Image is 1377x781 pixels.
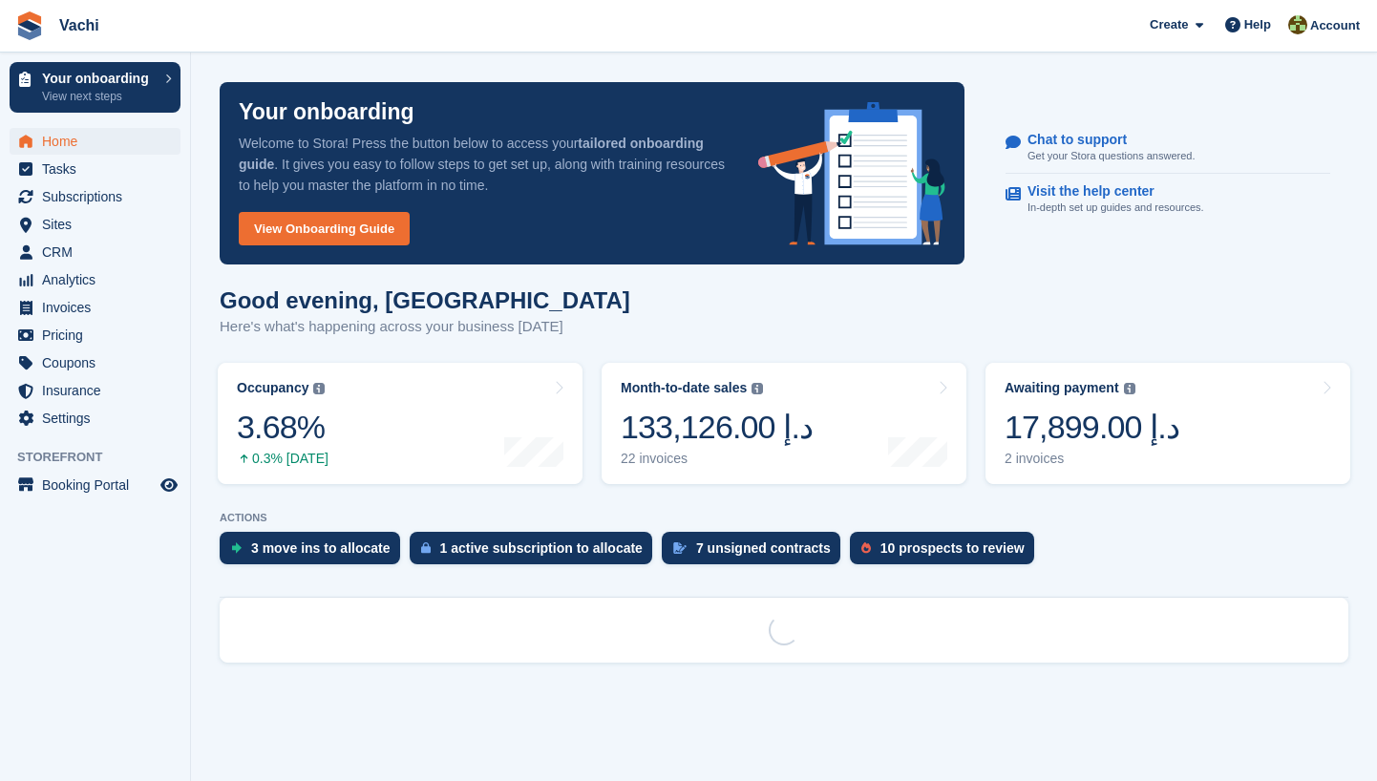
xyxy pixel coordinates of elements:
[17,448,190,467] span: Storefront
[231,542,242,554] img: move_ins_to_allocate_icon-fdf77a2bb77ea45bf5b3d319d69a93e2d87916cf1d5bf7949dd705db3b84f3ca.svg
[440,540,643,556] div: 1 active subscription to allocate
[52,10,107,41] a: Vachi
[850,532,1044,574] a: 10 prospects to review
[1027,132,1179,148] p: Chat to support
[421,541,431,554] img: active_subscription_to_allocate_icon-d502201f5373d7db506a760aba3b589e785aa758c864c3986d89f69b8ff3...
[1005,380,1119,396] div: Awaiting payment
[10,322,180,348] a: menu
[662,532,850,574] a: 7 unsigned contracts
[10,211,180,238] a: menu
[42,72,156,85] p: Your onboarding
[251,540,391,556] div: 3 move ins to allocate
[1006,174,1330,225] a: Visit the help center In-depth set up guides and resources.
[42,128,157,155] span: Home
[239,212,410,245] a: View Onboarding Guide
[42,183,157,210] span: Subscriptions
[1124,383,1135,394] img: icon-info-grey-7440780725fd019a000dd9b08b2336e03edf1995a4989e88bcd33f0948082b44.svg
[1027,148,1195,164] p: Get your Stora questions answered.
[237,451,328,467] div: 0.3% [DATE]
[42,239,157,265] span: CRM
[752,383,763,394] img: icon-info-grey-7440780725fd019a000dd9b08b2336e03edf1995a4989e88bcd33f0948082b44.svg
[621,408,813,447] div: 133,126.00 د.إ
[42,88,156,105] p: View next steps
[985,363,1350,484] a: Awaiting payment 17,899.00 د.إ 2 invoices
[42,266,157,293] span: Analytics
[673,542,687,554] img: contract_signature_icon-13c848040528278c33f63329250d36e43548de30e8caae1d1a13099fd9432cc5.svg
[1027,183,1189,200] p: Visit the help center
[1244,15,1271,34] span: Help
[42,294,157,321] span: Invoices
[10,183,180,210] a: menu
[239,133,728,196] p: Welcome to Stora! Press the button below to access your . It gives you easy to follow steps to ge...
[1006,122,1330,175] a: Chat to support Get your Stora questions answered.
[158,474,180,496] a: Preview store
[621,380,747,396] div: Month-to-date sales
[1005,408,1179,447] div: 17,899.00 د.إ
[42,377,157,404] span: Insurance
[861,542,871,554] img: prospect-51fa495bee0391a8d652442698ab0144808aea92771e9ea1ae160a38d050c398.svg
[220,532,410,574] a: 3 move ins to allocate
[10,349,180,376] a: menu
[42,322,157,348] span: Pricing
[220,287,630,313] h1: Good evening, [GEOGRAPHIC_DATA]
[758,102,945,245] img: onboarding-info-6c161a55d2c0e0a8cae90662b2fe09162a5109e8cc188191df67fb4f79e88e88.svg
[313,383,325,394] img: icon-info-grey-7440780725fd019a000dd9b08b2336e03edf1995a4989e88bcd33f0948082b44.svg
[621,451,813,467] div: 22 invoices
[42,211,157,238] span: Sites
[220,316,630,338] p: Here's what's happening across your business [DATE]
[10,156,180,182] a: menu
[1150,15,1188,34] span: Create
[10,128,180,155] a: menu
[410,532,662,574] a: 1 active subscription to allocate
[237,380,308,396] div: Occupancy
[42,472,157,498] span: Booking Portal
[10,239,180,265] a: menu
[1027,200,1204,216] p: In-depth set up guides and resources.
[602,363,966,484] a: Month-to-date sales 133,126.00 د.إ 22 invoices
[42,349,157,376] span: Coupons
[239,101,414,123] p: Your onboarding
[1005,451,1179,467] div: 2 invoices
[42,405,157,432] span: Settings
[237,408,328,447] div: 3.68%
[10,405,180,432] a: menu
[218,363,583,484] a: Occupancy 3.68% 0.3% [DATE]
[1310,16,1360,35] span: Account
[1288,15,1307,34] img: Anete Gre
[10,472,180,498] a: menu
[10,266,180,293] a: menu
[880,540,1025,556] div: 10 prospects to review
[220,512,1348,524] p: ACTIONS
[10,294,180,321] a: menu
[696,540,831,556] div: 7 unsigned contracts
[42,156,157,182] span: Tasks
[15,11,44,40] img: stora-icon-8386f47178a22dfd0bd8f6a31ec36ba5ce8667c1dd55bd0f319d3a0aa187defe.svg
[10,62,180,113] a: Your onboarding View next steps
[10,377,180,404] a: menu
